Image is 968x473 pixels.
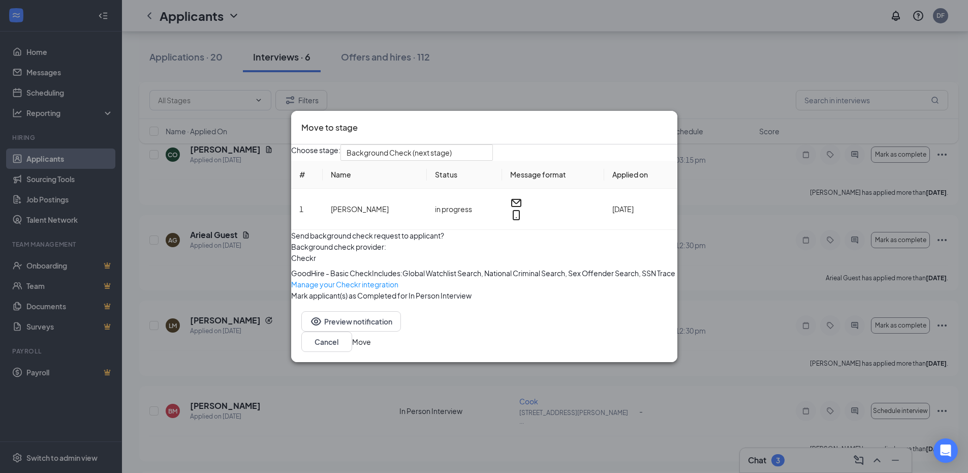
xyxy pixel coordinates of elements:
span: GoodHire - Basic Check [291,269,372,278]
td: [DATE] [604,189,677,230]
a: Manage your Checkr integration [291,279,398,290]
span: Background check provider : [291,241,677,252]
svg: Eye [310,315,322,328]
th: Message format [502,161,604,189]
button: Cancel [301,332,352,352]
span: Includes : Global Watchlist Search, National Criminal Search, Sex Offender Search, SSN Trace [372,269,675,278]
p: Mark applicant(s) as Completed for In Person Interview [291,290,677,301]
span: 1 [299,204,303,214]
div: Open Intercom Messenger [933,438,958,463]
svg: Email [510,197,522,209]
th: Name [323,161,427,189]
th: # [291,161,323,189]
span: [PERSON_NAME] [331,204,389,214]
span: Background Check (next stage) [347,145,452,160]
th: Status [427,161,502,189]
th: Applied on [604,161,677,189]
button: EyePreview notification [301,311,401,332]
span: Choose stage: [291,144,340,161]
div: Send background check request to applicant? [291,230,677,241]
button: Move [352,336,371,347]
svg: MobileSms [510,209,522,221]
h3: Move to stage [301,121,358,134]
span: Manage your Checkr integration [291,280,398,289]
td: in progress [427,189,502,230]
span: Checkr [291,253,316,262]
